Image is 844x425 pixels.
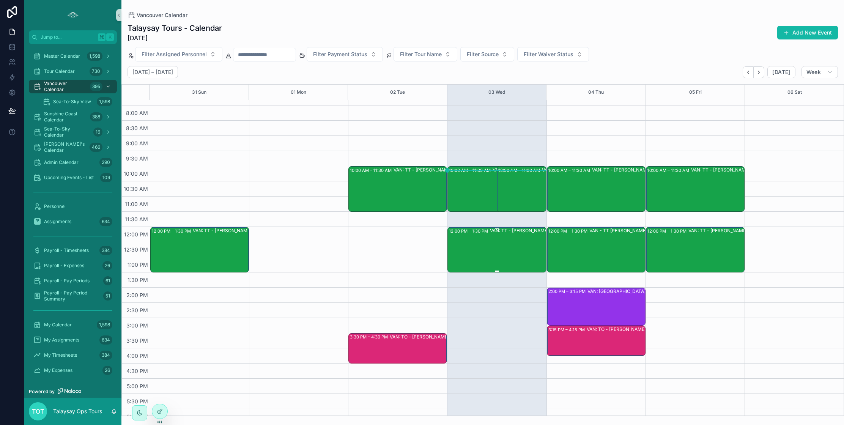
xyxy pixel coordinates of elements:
[29,140,117,154] a: [PERSON_NAME]'s Calendar466
[547,288,645,325] div: 2:00 PM – 3:15 PMVAN: [GEOGRAPHIC_DATA][PERSON_NAME] (1) [PERSON_NAME], [GEOGRAPHIC_DATA]:QSNH-ZSYJ
[99,351,112,360] div: 384
[688,228,785,234] div: VAN: TT - [PERSON_NAME] (25) Translink, TW:PXYR-XWEA
[87,52,102,61] div: 1,598
[128,11,187,19] a: Vancouver Calendar
[44,290,100,302] span: Payroll - Pay Period Summary
[124,353,150,359] span: 4:00 PM
[99,246,112,255] div: 384
[97,97,112,106] div: 1,598
[647,167,691,174] div: 10:00 AM – 11:30 AM
[132,68,173,76] h2: [DATE] – [DATE]
[350,333,390,341] div: 3:30 PM – 4:30 PM
[29,200,117,213] a: Personnel
[588,85,604,100] button: 04 Thu
[53,408,102,415] p: Talaysay Ops Tours
[97,320,112,329] div: 1,598
[291,85,306,100] div: 01 Mon
[41,34,95,40] span: Jump to...
[488,85,505,100] button: 03 Wed
[38,95,117,109] a: Sea-To-Sky View1,598
[787,85,802,100] button: 06 Sat
[313,50,367,58] span: Filter Payment Status
[124,337,150,344] span: 3:30 PM
[24,385,121,398] a: Powered by
[142,50,207,58] span: Filter Assigned Personnel
[90,143,102,152] div: 466
[29,125,117,139] a: Sea-To-Sky Calendar16
[152,227,193,235] div: 12:00 PM – 1:30 PM
[99,217,112,226] div: 634
[29,274,117,288] a: Payroll - Pay Periods61
[44,80,87,93] span: Vancouver Calendar
[137,11,187,19] span: Vancouver Calendar
[777,26,838,39] button: Add New Event
[547,167,645,211] div: 10:00 AM – 11:30 AMVAN: TT - [PERSON_NAME] (1) [PERSON_NAME], TW:RUTD-ADRZ
[394,47,457,61] button: Select Button
[517,47,589,61] button: Select Button
[44,263,84,269] span: Payroll - Expenses
[349,334,447,363] div: 3:30 PM – 4:30 PMVAN: TO - [PERSON_NAME] (3) [PERSON_NAME], TW:FQGE-NJWQ
[29,348,117,362] a: My Timesheets384
[29,215,117,228] a: Assignments634
[29,80,117,93] a: Vancouver Calendar395
[44,322,72,328] span: My Calendar
[53,99,91,105] span: Sea-To-Sky View
[122,231,150,238] span: 12:00 PM
[349,167,447,211] div: 10:00 AM – 11:30 AMVAN: TT - [PERSON_NAME] (1) [PERSON_NAME], TW:YNQZ-QTAQ
[689,85,702,100] button: 05 Fri
[125,383,150,389] span: 5:00 PM
[29,156,117,169] a: Admin Calendar290
[498,167,542,174] div: 10:00 AM – 11:30 AM
[29,49,117,63] a: Master Calendar1,598
[128,23,222,33] h1: Talaysay Tours - Calendar
[107,34,113,40] span: K
[449,227,490,235] div: 12:00 PM – 1:30 PM
[122,170,150,177] span: 10:00 AM
[497,167,546,211] div: 10:00 AM – 11:30 AMVAN: TT - [PERSON_NAME] (1) [PERSON_NAME], TW:BTJU-UHPQ
[124,368,150,374] span: 4:30 PM
[350,167,394,174] div: 10:00 AM – 11:30 AM
[691,167,787,173] div: VAN: TT - [PERSON_NAME] (2) [PERSON_NAME], TW:XHPW-IBCN
[390,334,486,340] div: VAN: TO - [PERSON_NAME] (3) [PERSON_NAME], TW:FQGE-NJWQ
[548,326,587,334] div: 3:15 PM – 4:15 PM
[93,127,102,137] div: 16
[99,158,112,167] div: 290
[449,167,493,174] div: 10:00 AM – 11:30 AM
[126,261,150,268] span: 1:00 PM
[124,292,150,298] span: 2:00 PM
[589,228,686,234] div: VAN - TT [PERSON_NAME] (2) - [GEOGRAPHIC_DATA][PERSON_NAME] - GYG - GYGX7N3R9H6M
[32,407,44,416] span: TOT
[743,66,754,78] button: Back
[44,367,72,373] span: My Expenses
[124,322,150,329] span: 3:00 PM
[124,413,150,420] span: 6:00 PM
[493,167,574,173] div: VAN: TT - [PERSON_NAME] (1) [PERSON_NAME], TW:NYQQ-SKPW
[548,227,589,235] div: 12:00 PM – 1:30 PM
[646,167,744,211] div: 10:00 AM – 11:30 AMVAN: TT - [PERSON_NAME] (2) [PERSON_NAME], TW:XHPW-IBCN
[44,141,87,153] span: [PERSON_NAME]'s Calendar
[29,289,117,303] a: Payroll - Pay Period Summary51
[122,186,150,192] span: 10:30 AM
[124,94,150,101] span: 7:30 AM
[801,66,838,78] button: Week
[524,50,573,58] span: Filter Waiver Status
[192,85,206,100] button: 31 Sun
[100,173,112,182] div: 109
[44,203,66,209] span: Personnel
[29,65,117,78] a: Tour Calendar730
[44,111,87,123] span: Sunshine Coast Calendar
[29,259,117,272] a: Payroll - Expenses26
[151,227,249,272] div: 12:00 PM – 1:30 PMVAN: TT - [PERSON_NAME] (1) [PERSON_NAME], ( HUSH TEA ORDER ) TW:[PERSON_NAME]-...
[754,66,764,78] button: Next
[103,291,112,301] div: 51
[29,333,117,347] a: My Assignments634
[548,288,587,295] div: 2:00 PM – 3:15 PM
[44,352,77,358] span: My Timesheets
[29,171,117,184] a: Upcoming Events - List109
[102,366,112,375] div: 26
[448,167,531,211] div: 10:00 AM – 11:30 AMVAN: TT - [PERSON_NAME] (1) [PERSON_NAME], TW:NYQQ-SKPW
